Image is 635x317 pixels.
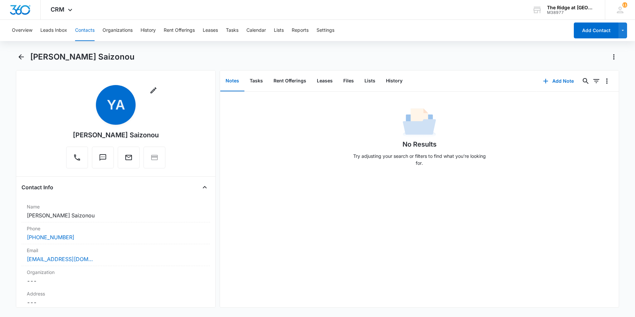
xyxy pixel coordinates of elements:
[118,147,140,168] button: Email
[27,247,205,254] label: Email
[92,147,114,168] button: Text
[591,76,602,86] button: Filters
[73,130,159,140] div: [PERSON_NAME] Saizonou
[580,76,591,86] button: Search...
[27,233,74,241] a: [PHONE_NUMBER]
[141,20,156,41] button: History
[312,71,338,91] button: Leases
[16,52,26,62] button: Back
[27,255,93,263] a: [EMAIL_ADDRESS][DOMAIN_NAME]
[21,183,53,191] h4: Contact Info
[402,139,437,149] h1: No Results
[30,52,135,62] h1: [PERSON_NAME] Saizonou
[21,201,210,222] div: Name[PERSON_NAME] Saizonou
[338,71,359,91] button: Files
[21,222,210,244] div: Phone[PHONE_NUMBER]
[547,10,595,15] div: account id
[51,6,64,13] span: CRM
[27,269,205,276] label: Organization
[602,76,612,86] button: Overflow Menu
[66,147,88,168] button: Call
[27,277,205,285] dd: ---
[403,106,436,139] img: No Data
[622,2,627,8] span: 115
[27,290,205,297] label: Address
[21,288,210,309] div: Address---
[164,20,195,41] button: Rent Offerings
[622,2,627,8] div: notifications count
[274,20,284,41] button: Lists
[66,157,88,162] a: Call
[21,244,210,266] div: Email[EMAIL_ADDRESS][DOMAIN_NAME]
[292,20,309,41] button: Reports
[244,71,268,91] button: Tasks
[246,20,266,41] button: Calendar
[547,5,595,10] div: account name
[27,203,205,210] label: Name
[96,85,136,125] span: YA
[40,20,67,41] button: Leads Inbox
[92,157,114,162] a: Text
[199,182,210,193] button: Close
[27,211,205,219] dd: [PERSON_NAME] Saizonou
[12,20,32,41] button: Overview
[317,20,334,41] button: Settings
[226,20,238,41] button: Tasks
[381,71,408,91] button: History
[536,73,580,89] button: Add Note
[359,71,381,91] button: Lists
[118,157,140,162] a: Email
[203,20,218,41] button: Leases
[21,266,210,288] div: Organization---
[220,71,244,91] button: Notes
[27,225,205,232] label: Phone
[27,298,205,306] dd: ---
[574,23,618,38] button: Add Contact
[75,20,95,41] button: Contacts
[350,153,489,166] p: Try adjusting your search or filters to find what you’re looking for.
[103,20,133,41] button: Organizations
[268,71,312,91] button: Rent Offerings
[609,52,619,62] button: Actions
